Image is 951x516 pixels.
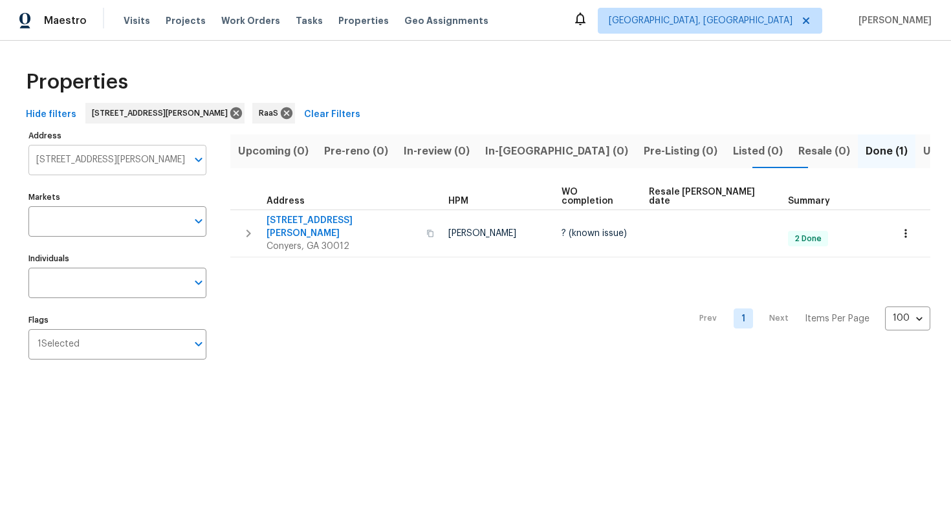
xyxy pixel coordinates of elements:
span: Geo Assignments [404,14,488,27]
label: Flags [28,316,206,324]
div: [STREET_ADDRESS][PERSON_NAME] [85,103,245,124]
nav: Pagination Navigation [687,265,930,372]
span: [PERSON_NAME] [853,14,932,27]
span: Visits [124,14,150,27]
span: Resale [PERSON_NAME] date [649,188,766,206]
span: Address [267,197,305,206]
label: Address [28,132,206,140]
button: Open [190,335,208,353]
label: Individuals [28,255,206,263]
span: Tasks [296,16,323,25]
span: Properties [338,14,389,27]
span: Listed (0) [733,142,783,160]
span: [STREET_ADDRESS][PERSON_NAME] [92,107,233,120]
span: Clear Filters [304,107,360,123]
button: Open [190,212,208,230]
span: Resale (0) [798,142,850,160]
button: Open [190,274,208,292]
button: Clear Filters [299,103,366,127]
span: 2 Done [789,233,827,244]
span: Conyers, GA 30012 [267,240,419,253]
span: Maestro [44,14,87,27]
span: [PERSON_NAME] [448,229,516,238]
a: Goto page 1 [734,308,753,328]
span: Properties [26,76,128,89]
div: RaaS [252,103,295,124]
span: [GEOGRAPHIC_DATA], [GEOGRAPHIC_DATA] [609,14,792,27]
span: Summary [788,197,830,206]
label: Markets [28,193,206,201]
span: Projects [166,14,206,27]
span: Hide filters [26,107,76,123]
div: 100 [885,301,930,335]
span: In-[GEOGRAPHIC_DATA] (0) [485,142,628,160]
span: Pre-reno (0) [324,142,388,160]
button: Hide filters [21,103,82,127]
span: 1 Selected [38,339,80,350]
span: Done (1) [866,142,908,160]
span: Work Orders [221,14,280,27]
span: Upcoming (0) [238,142,309,160]
button: Open [190,151,208,169]
p: Items Per Page [805,312,869,325]
span: WO completion [562,188,628,206]
span: ? (known issue) [562,229,627,238]
span: In-review (0) [404,142,470,160]
span: [STREET_ADDRESS][PERSON_NAME] [267,214,419,240]
span: HPM [448,197,468,206]
span: RaaS [259,107,283,120]
span: Pre-Listing (0) [644,142,717,160]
